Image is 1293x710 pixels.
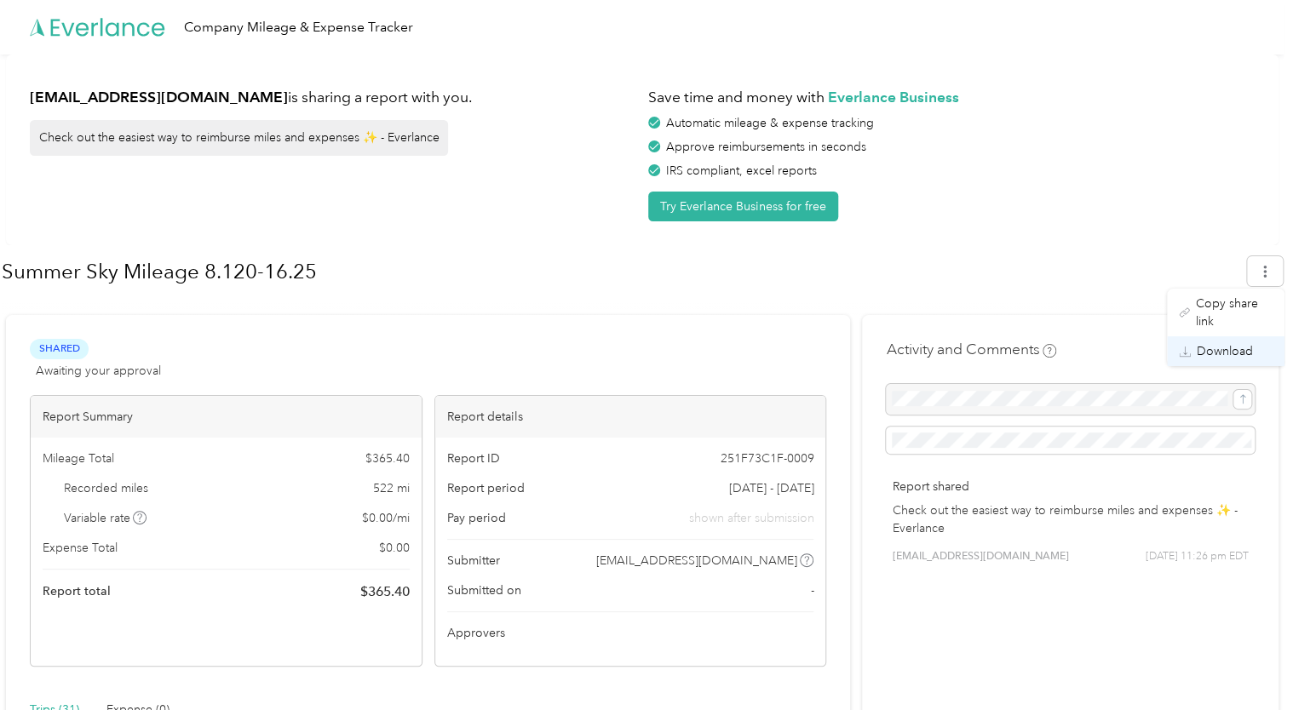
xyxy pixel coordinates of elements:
span: [DATE] - [DATE] [728,479,813,497]
div: Report Summary [31,396,422,438]
span: Recorded miles [64,479,148,497]
span: Copy share link [1196,295,1273,330]
span: shown after submission [688,509,813,527]
span: Report ID [447,449,500,467]
span: $ 0.00 / mi [362,509,410,527]
span: Approve reimbursements in seconds [666,140,866,154]
h1: Save time and money with [648,87,1255,108]
span: - [810,581,813,599]
div: Report details [435,396,826,438]
span: Variable rate [64,509,147,527]
h4: Activity and Comments [886,339,1056,360]
strong: Everlance Business [828,88,959,106]
span: [EMAIL_ADDRESS][DOMAIN_NAME] [892,549,1068,564]
p: Report shared [892,478,1249,495]
h1: Summer Sky Mileage 8.120-16.25 [2,251,1235,292]
span: Download [1197,342,1253,360]
span: Report period [447,479,525,497]
span: Submitted on [447,581,521,599]
span: 522 mi [373,479,410,497]
p: Check out the easiest way to reimburse miles and expenses ✨ - Everlance [892,501,1249,537]
strong: [EMAIL_ADDRESS][DOMAIN_NAME] [30,88,288,106]
span: Submitter [447,552,500,570]
span: 251F73C1F-0009 [720,449,813,467]
h1: is sharing a report with you. [30,87,636,108]
div: Company Mileage & Expense Tracker [184,17,413,38]
button: Try Everlance Business for free [648,192,838,221]
span: $ 365.40 [365,449,410,467]
span: Expense Total [43,539,118,557]
span: [DATE] 11:26 pm EDT [1146,549,1249,564]
span: $ 0.00 [379,539,410,557]
span: Mileage Total [43,449,114,467]
span: Approvers [447,624,505,642]
span: Pay period [447,509,506,527]
span: IRS compliant, excel reports [666,163,817,178]
span: Automatic mileage & expense tracking [666,116,874,130]
span: Awaiting your approval [36,362,161,380]
span: [EMAIL_ADDRESS][DOMAIN_NAME] [596,552,797,570]
span: Shared [30,339,89,358]
span: $ 365.40 [360,581,410,602]
span: Report total [43,582,111,600]
div: Check out the easiest way to reimburse miles and expenses ✨ - Everlance [30,120,448,156]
